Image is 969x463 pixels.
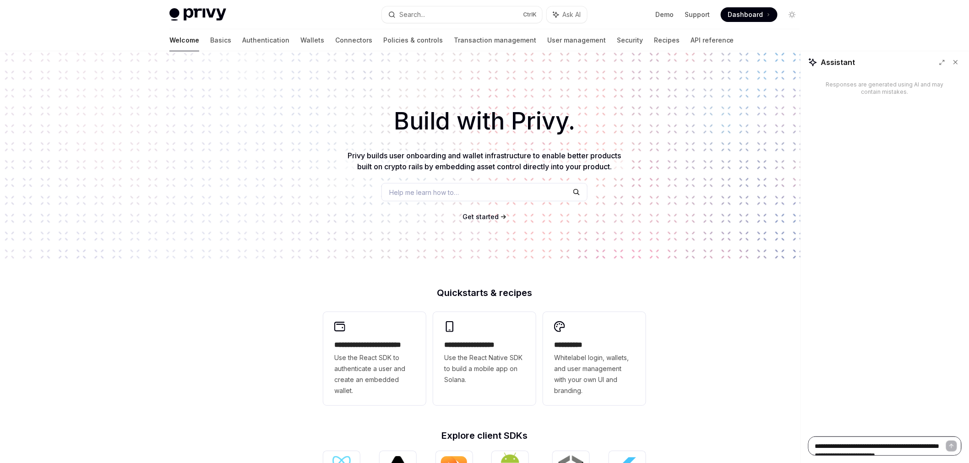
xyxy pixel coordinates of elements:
span: Use the React Native SDK to build a mobile app on Solana. [444,352,525,385]
a: Recipes [654,29,680,51]
span: Dashboard [728,10,763,19]
span: Ctrl K [523,11,537,18]
a: Dashboard [721,7,778,22]
a: User management [547,29,606,51]
button: Toggle dark mode [785,7,800,22]
a: **** **** **** ***Use the React Native SDK to build a mobile app on Solana. [433,312,536,405]
span: Use the React SDK to authenticate a user and create an embedded wallet. [334,352,415,396]
a: Support [685,10,710,19]
a: Connectors [335,29,372,51]
a: **** *****Whitelabel login, wallets, and user management with your own UI and branding. [543,312,646,405]
span: Get started [463,213,499,221]
a: Authentication [242,29,289,51]
span: Whitelabel login, wallets, and user management with your own UI and branding. [554,352,635,396]
img: light logo [169,8,226,21]
h1: Build with Privy. [15,103,954,139]
div: Responses are generated using AI and may contain mistakes. [823,81,947,96]
a: Demo [655,10,674,19]
span: Privy builds user onboarding and wallet infrastructure to enable better products built on crypto ... [348,151,621,171]
button: Send message [946,441,957,452]
a: Welcome [169,29,199,51]
a: Get started [463,212,499,221]
span: Help me learn how to… [389,188,459,197]
a: API reference [691,29,734,51]
button: Search...CtrlK [382,6,542,23]
span: Assistant [821,57,855,68]
a: Basics [210,29,231,51]
a: Policies & controls [383,29,443,51]
a: Wallets [300,29,324,51]
h2: Quickstarts & recipes [323,288,646,297]
button: Ask AI [547,6,587,23]
a: Transaction management [454,29,536,51]
span: Ask AI [562,10,581,19]
h2: Explore client SDKs [323,431,646,440]
a: Security [617,29,643,51]
div: Search... [399,9,425,20]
